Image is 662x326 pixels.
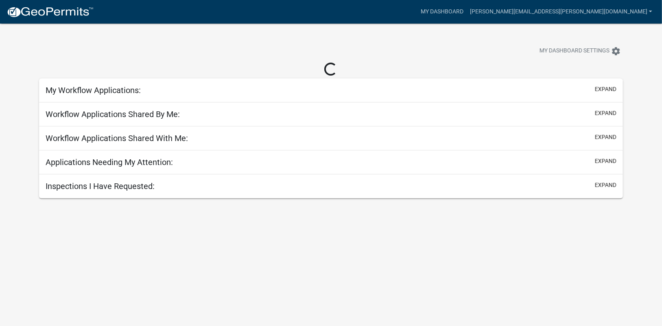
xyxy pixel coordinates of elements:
[595,181,616,189] button: expand
[46,157,173,167] h5: Applications Needing My Attention:
[46,181,155,191] h5: Inspections I Have Requested:
[595,157,616,165] button: expand
[467,4,655,20] a: [PERSON_NAME][EMAIL_ADDRESS][PERSON_NAME][DOMAIN_NAME]
[533,43,627,59] button: My Dashboard Settingssettings
[46,109,180,119] h5: Workflow Applications Shared By Me:
[595,85,616,93] button: expand
[595,133,616,141] button: expand
[540,46,610,56] span: My Dashboard Settings
[46,133,188,143] h5: Workflow Applications Shared With Me:
[611,46,621,56] i: settings
[595,109,616,117] button: expand
[46,85,141,95] h5: My Workflow Applications:
[417,4,467,20] a: My Dashboard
